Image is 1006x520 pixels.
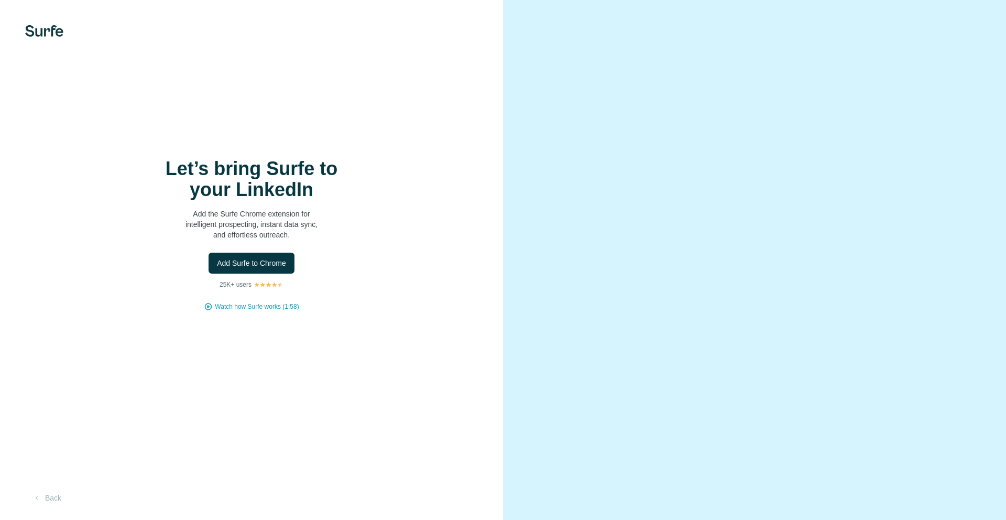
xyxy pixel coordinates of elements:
p: 25K+ users [220,280,251,289]
img: Surfe's logo [25,25,63,37]
button: Add Surfe to Chrome [209,253,294,274]
img: Rating Stars [254,281,283,288]
p: Add the Surfe Chrome extension for intelligent prospecting, instant data sync, and effortless out... [147,209,356,240]
button: Back [25,489,69,507]
button: Watch how Surfe works (1:58) [215,302,299,311]
span: Add Surfe to Chrome [217,258,286,268]
h1: Let’s bring Surfe to your LinkedIn [147,158,356,200]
